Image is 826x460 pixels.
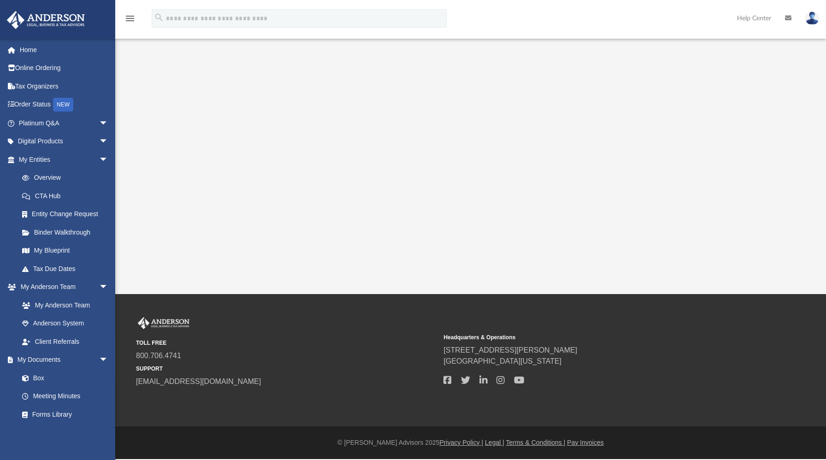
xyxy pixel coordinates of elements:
[13,405,113,424] a: Forms Library
[154,12,164,23] i: search
[13,369,113,387] a: Box
[13,223,122,242] a: Binder Walkthrough
[99,351,118,370] span: arrow_drop_down
[13,259,122,278] a: Tax Due Dates
[13,242,118,260] a: My Blueprint
[6,95,122,114] a: Order StatusNEW
[136,339,437,347] small: TOLL FREE
[6,132,122,151] a: Digital Productsarrow_drop_down
[13,187,122,205] a: CTA Hub
[136,317,191,329] img: Anderson Advisors Platinum Portal
[443,333,744,342] small: Headquarters & Operations
[136,352,181,360] a: 800.706.4741
[124,18,136,24] a: menu
[6,278,118,296] a: My Anderson Teamarrow_drop_down
[485,439,504,446] a: Legal |
[13,205,122,224] a: Entity Change Request
[6,351,118,369] a: My Documentsarrow_drop_down
[13,387,118,406] a: Meeting Minutes
[99,114,118,133] span: arrow_drop_down
[506,439,566,446] a: Terms & Conditions |
[6,77,122,95] a: Tax Organizers
[13,424,118,442] a: Notarize
[99,278,118,297] span: arrow_drop_down
[6,41,122,59] a: Home
[13,332,118,351] a: Client Referrals
[567,439,603,446] a: Pay Invoices
[4,11,88,29] img: Anderson Advisors Platinum Portal
[443,346,577,354] a: [STREET_ADDRESS][PERSON_NAME]
[6,114,122,132] a: Platinum Q&Aarrow_drop_down
[443,357,561,365] a: [GEOGRAPHIC_DATA][US_STATE]
[136,365,437,373] small: SUPPORT
[124,13,136,24] i: menu
[805,12,819,25] img: User Pic
[53,98,73,112] div: NEW
[136,377,261,385] a: [EMAIL_ADDRESS][DOMAIN_NAME]
[6,150,122,169] a: My Entitiesarrow_drop_down
[115,438,826,448] div: © [PERSON_NAME] Advisors 2025
[6,59,122,77] a: Online Ordering
[99,150,118,169] span: arrow_drop_down
[13,314,118,333] a: Anderson System
[13,296,113,314] a: My Anderson Team
[99,132,118,151] span: arrow_drop_down
[440,439,484,446] a: Privacy Policy |
[13,169,122,187] a: Overview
